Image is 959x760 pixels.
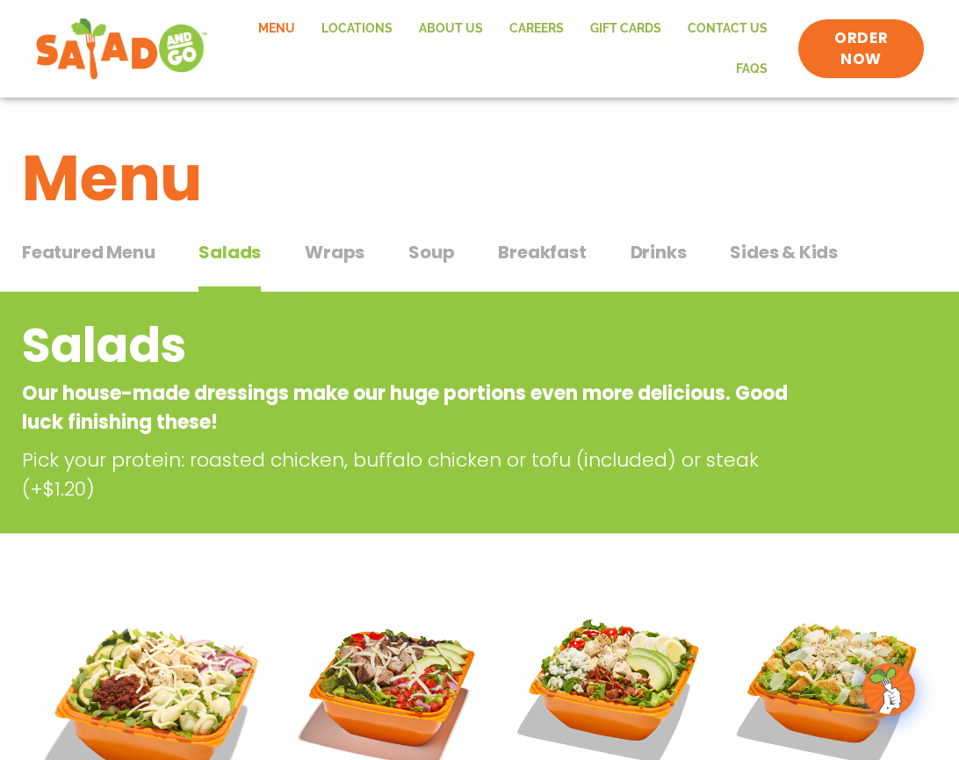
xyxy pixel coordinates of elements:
[816,28,906,70] span: ORDER NOW
[22,131,937,226] h1: Menu
[226,9,781,89] nav: Menu
[305,239,364,265] span: Wraps
[22,310,796,381] h2: Salads
[35,14,208,84] img: new-SAG-logo-768×292
[406,9,496,49] a: About Us
[198,239,261,265] span: Salads
[631,239,687,265] span: Drinks
[864,665,913,714] img: wpChatIcon
[674,9,781,49] a: Contact Us
[308,9,406,49] a: Locations
[245,9,308,49] a: Menu
[22,445,804,503] p: Pick your protein: roasted chicken, buffalo chicken or tofu (included) or steak (+$1.20)
[577,9,674,49] a: GIFT CARDS
[22,239,155,265] span: Featured Menu
[408,239,454,265] span: Soup
[22,379,796,437] p: Our house-made dressings make our huge portions even more delicious. Good luck finishing these!
[496,9,577,49] a: Careers
[723,49,781,90] a: FAQs
[730,239,838,265] span: Sides & Kids
[798,19,924,79] a: ORDER NOW
[22,233,937,293] div: Tabbed content
[498,239,586,265] span: Breakfast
